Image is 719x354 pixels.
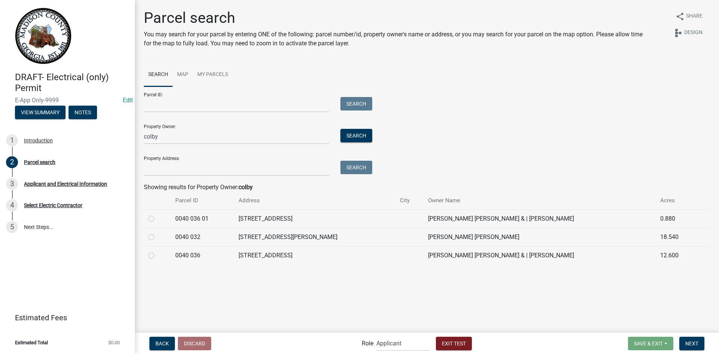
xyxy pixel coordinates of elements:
a: Search [144,63,173,87]
td: [STREET_ADDRESS] [234,209,395,228]
wm-modal-confirm: Summary [15,110,66,116]
button: Next [679,337,704,350]
td: [STREET_ADDRESS][PERSON_NAME] [234,228,395,246]
img: Madison County, Georgia [15,8,72,64]
button: Search [340,97,372,111]
div: 1 [6,134,18,146]
label: Role [362,341,373,347]
div: Select Electric Contractor [24,203,82,208]
td: [STREET_ADDRESS] [234,246,395,264]
div: 2 [6,156,18,168]
th: City [395,192,424,209]
button: schemaDesign [668,25,709,40]
i: schema [674,28,683,37]
button: Notes [69,106,97,119]
span: Share [686,12,703,21]
td: 12.600 [656,246,697,264]
th: Owner Name [424,192,656,209]
th: Parcel ID [171,192,234,209]
div: 5 [6,221,18,233]
td: [PERSON_NAME] [PERSON_NAME] & | [PERSON_NAME] [424,246,656,264]
i: share [676,12,685,21]
span: $0.00 [108,340,120,345]
span: Save & Exit [634,340,663,346]
a: Estimated Fees [6,310,123,325]
td: 0.880 [656,209,697,228]
th: Acres [656,192,697,209]
button: Discard [178,337,211,350]
td: 18.540 [656,228,697,246]
p: You may search for your parcel by entering ONE of the following: parcel number/id, property owner... [144,30,650,48]
div: 4 [6,199,18,211]
strong: colby [239,184,253,191]
div: Introduction [24,138,53,143]
span: Estimated Total [15,340,48,345]
span: Next [685,340,698,346]
th: Address [234,192,395,209]
a: Map [173,63,193,87]
button: Search [340,161,372,174]
span: Exit Test [442,340,466,346]
h1: Parcel search [144,9,650,27]
td: 0040 036 01 [171,209,234,228]
div: Showing results for Property Owner: [144,183,710,192]
wm-modal-confirm: Notes [69,110,97,116]
span: Back [155,340,169,346]
span: E-App Only-9999 [15,97,120,104]
td: [PERSON_NAME] [PERSON_NAME] & | [PERSON_NAME] [424,209,656,228]
button: Exit Test [436,337,472,350]
span: Design [684,28,703,37]
button: Back [149,337,175,350]
td: 0040 032 [171,228,234,246]
h4: DRAFT- Electrical (only) Permit [15,72,129,94]
td: 0040 036 [171,246,234,264]
div: 3 [6,178,18,190]
button: shareShare [670,9,709,24]
a: Edit [123,97,133,104]
button: View Summary [15,106,66,119]
button: Search [340,129,372,142]
button: Save & Exit [628,337,673,350]
a: My Parcels [193,63,233,87]
td: [PERSON_NAME] [PERSON_NAME] [424,228,656,246]
div: Parcel search [24,160,55,165]
wm-modal-confirm: Edit Application Number [123,97,133,104]
div: Applicant and Electrical Information [24,181,107,187]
